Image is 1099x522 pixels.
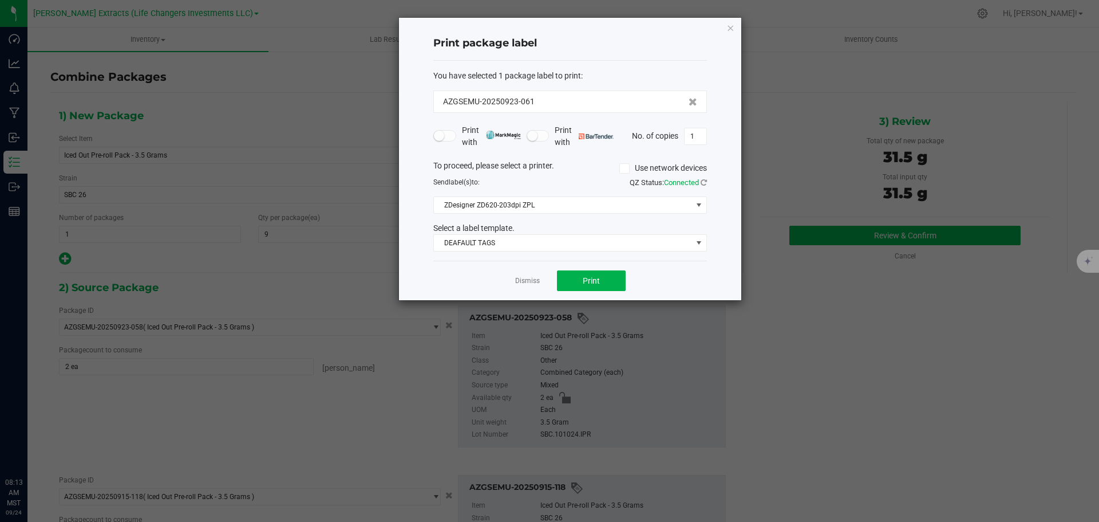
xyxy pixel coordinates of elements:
[515,276,540,286] a: Dismiss
[433,70,707,82] div: :
[425,160,715,177] div: To proceed, please select a printer.
[583,276,600,285] span: Print
[664,178,699,187] span: Connected
[434,197,692,213] span: ZDesigner ZD620-203dpi ZPL
[579,134,614,139] img: bartender.png
[486,131,521,139] img: mark_magic_cybra.png
[434,235,692,251] span: DEAFAULT TAGS
[11,430,46,465] iframe: Resource center
[34,429,48,442] iframe: Resource center unread badge
[630,178,707,187] span: QZ Status:
[433,71,581,80] span: You have selected 1 package label to print
[462,124,521,148] span: Print with
[632,131,678,140] span: No. of copies
[619,162,707,174] label: Use network devices
[555,124,614,148] span: Print with
[449,178,472,186] span: label(s)
[433,178,480,186] span: Send to:
[557,270,626,291] button: Print
[425,222,715,234] div: Select a label template.
[433,36,707,51] h4: Print package label
[443,96,535,108] span: AZGSEMU-20250923-061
